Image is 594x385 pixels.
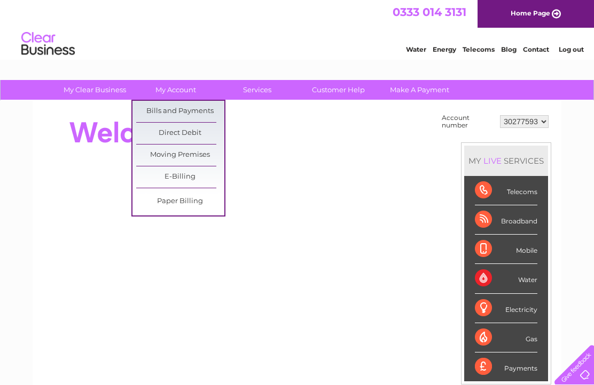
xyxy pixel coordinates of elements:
[376,80,464,100] a: Make A Payment
[393,5,466,19] a: 0333 014 3131
[406,45,426,53] a: Water
[475,205,537,235] div: Broadband
[21,28,75,60] img: logo.png
[136,191,224,212] a: Paper Billing
[51,80,139,100] a: My Clear Business
[136,101,224,122] a: Bills and Payments
[136,166,224,188] a: E-Billing
[136,145,224,166] a: Moving Premises
[45,6,550,52] div: Clear Business is a trading name of Verastar Limited (registered in [GEOGRAPHIC_DATA] No. 3667643...
[523,45,549,53] a: Contact
[132,80,220,100] a: My Account
[475,264,537,293] div: Water
[439,111,497,132] td: Account number
[136,123,224,144] a: Direct Debit
[475,294,537,323] div: Electricity
[475,352,537,381] div: Payments
[559,45,584,53] a: Log out
[481,156,504,166] div: LIVE
[433,45,456,53] a: Energy
[475,235,537,264] div: Mobile
[501,45,517,53] a: Blog
[213,80,301,100] a: Services
[464,146,548,176] div: MY SERVICES
[475,176,537,205] div: Telecoms
[475,323,537,352] div: Gas
[463,45,495,53] a: Telecoms
[294,80,382,100] a: Customer Help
